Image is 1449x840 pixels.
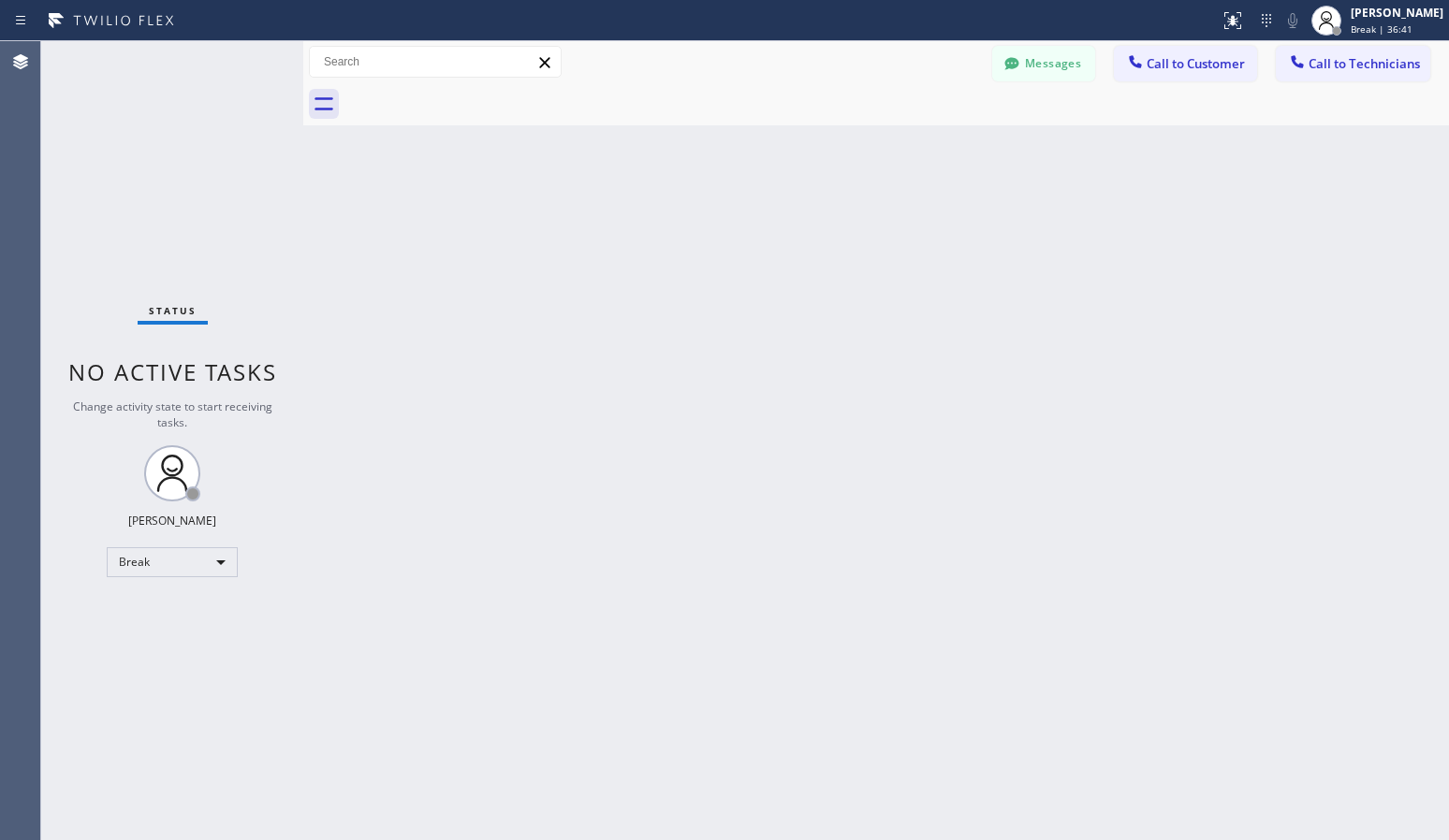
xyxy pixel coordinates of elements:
span: Status [149,304,197,317]
div: [PERSON_NAME] [1351,5,1443,21]
div: Break [107,547,238,577]
span: Change activity state to start receiving tasks. [73,398,272,430]
button: Messages [992,46,1095,81]
button: Call to Customer [1114,46,1257,81]
div: [PERSON_NAME] [128,513,216,529]
span: Call to Customer [1147,55,1245,72]
button: Mute [1280,7,1306,34]
input: Search [310,47,561,77]
span: Break | 36:41 [1351,22,1412,36]
span: No active tasks [68,356,277,387]
span: Call to Technicians [1309,55,1420,72]
button: Call to Technicians [1276,46,1430,81]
